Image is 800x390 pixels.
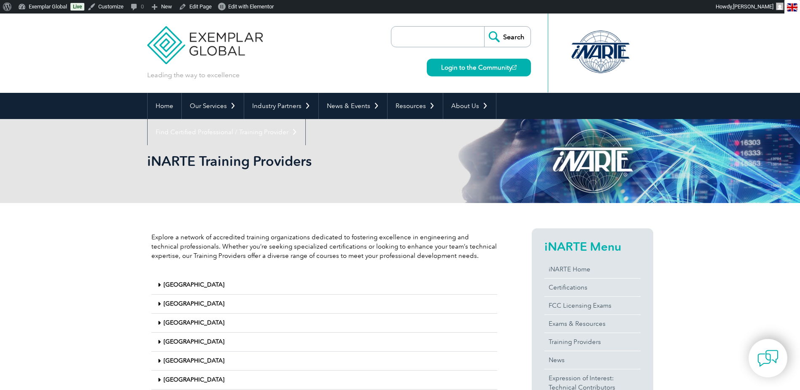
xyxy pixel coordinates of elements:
[147,70,240,80] p: Leading the way to excellence
[544,297,641,314] a: FCC Licensing Exams
[70,3,84,11] a: Live
[427,59,531,76] a: Login to the Community
[164,300,224,307] a: [GEOGRAPHIC_DATA]
[484,27,531,47] input: Search
[244,93,318,119] a: Industry Partners
[544,240,641,253] h2: iNARTE Menu
[228,3,274,10] span: Edit with Elementor
[151,371,497,390] div: [GEOGRAPHIC_DATA]
[164,338,224,345] a: [GEOGRAPHIC_DATA]
[164,357,224,364] a: [GEOGRAPHIC_DATA]
[544,333,641,351] a: Training Providers
[512,65,517,70] img: open_square.png
[544,260,641,278] a: iNARTE Home
[388,93,443,119] a: Resources
[151,295,497,314] div: [GEOGRAPHIC_DATA]
[443,93,496,119] a: About Us
[164,319,224,326] a: [GEOGRAPHIC_DATA]
[151,276,497,295] div: [GEOGRAPHIC_DATA]
[147,153,471,169] h1: iNARTE Training Providers
[787,3,797,11] img: en
[544,315,641,333] a: Exams & Resources
[151,333,497,352] div: [GEOGRAPHIC_DATA]
[148,119,305,145] a: Find Certified Professional / Training Provider
[147,14,263,64] img: Exemplar Global
[148,93,181,119] a: Home
[319,93,387,119] a: News & Events
[544,351,641,369] a: News
[544,279,641,296] a: Certifications
[151,233,497,260] p: Explore a network of accredited training organizations dedicated to fostering excellence in engin...
[164,281,224,288] a: [GEOGRAPHIC_DATA]
[757,348,778,369] img: contact-chat.png
[733,3,773,10] span: [PERSON_NAME]
[151,352,497,371] div: [GEOGRAPHIC_DATA]
[182,93,244,119] a: Our Services
[151,314,497,333] div: [GEOGRAPHIC_DATA]
[164,376,224,383] a: [GEOGRAPHIC_DATA]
